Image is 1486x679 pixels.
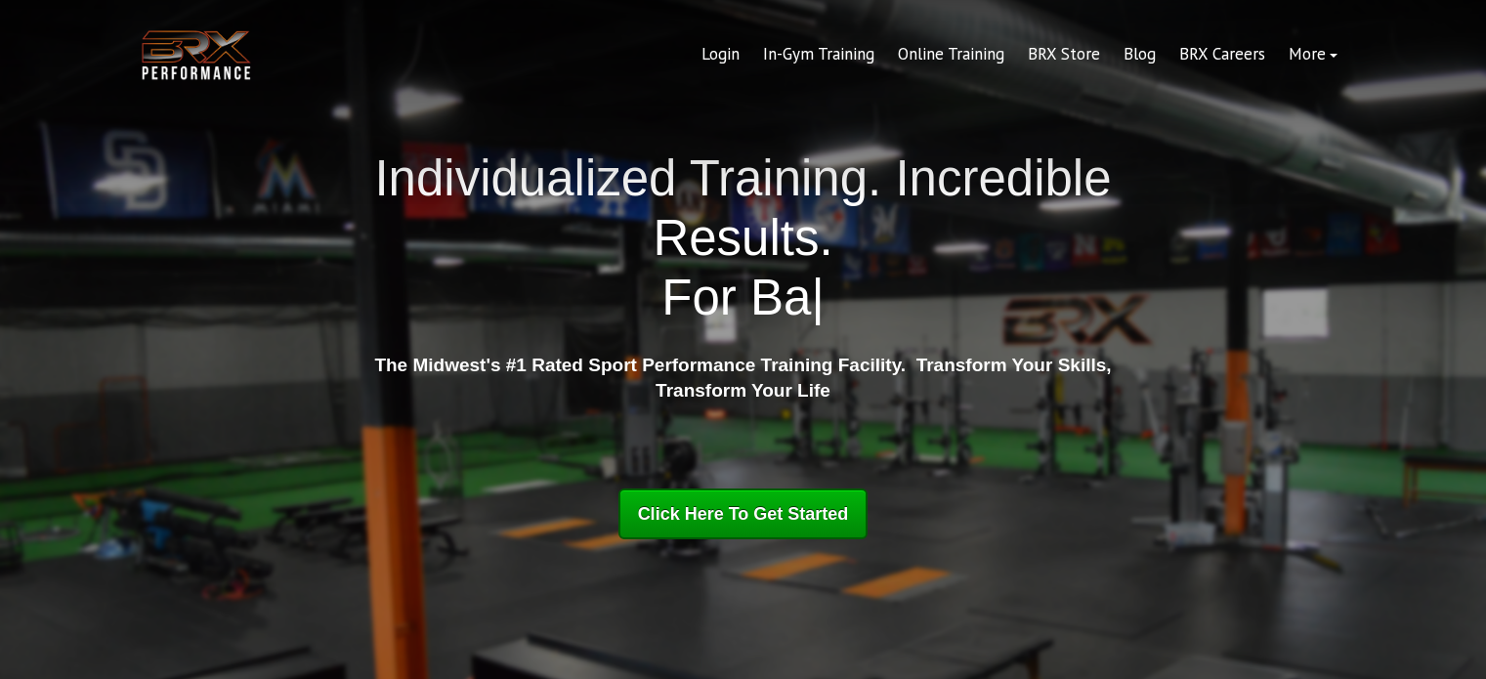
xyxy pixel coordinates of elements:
[1277,31,1349,78] a: More
[1112,31,1168,78] a: Blog
[690,31,751,78] a: Login
[367,149,1120,328] h1: Individualized Training. Incredible Results.
[811,270,824,325] span: |
[690,31,1349,78] div: Navigation Menu
[1016,31,1112,78] a: BRX Store
[1168,31,1277,78] a: BRX Careers
[661,270,811,325] span: For Ba
[374,355,1111,402] strong: The Midwest's #1 Rated Sport Performance Training Facility. Transform Your Skills, Transform Your...
[138,25,255,85] img: BRX Transparent Logo-2
[886,31,1016,78] a: Online Training
[618,488,869,539] a: Click Here To Get Started
[751,31,886,78] a: In-Gym Training
[638,504,849,524] span: Click Here To Get Started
